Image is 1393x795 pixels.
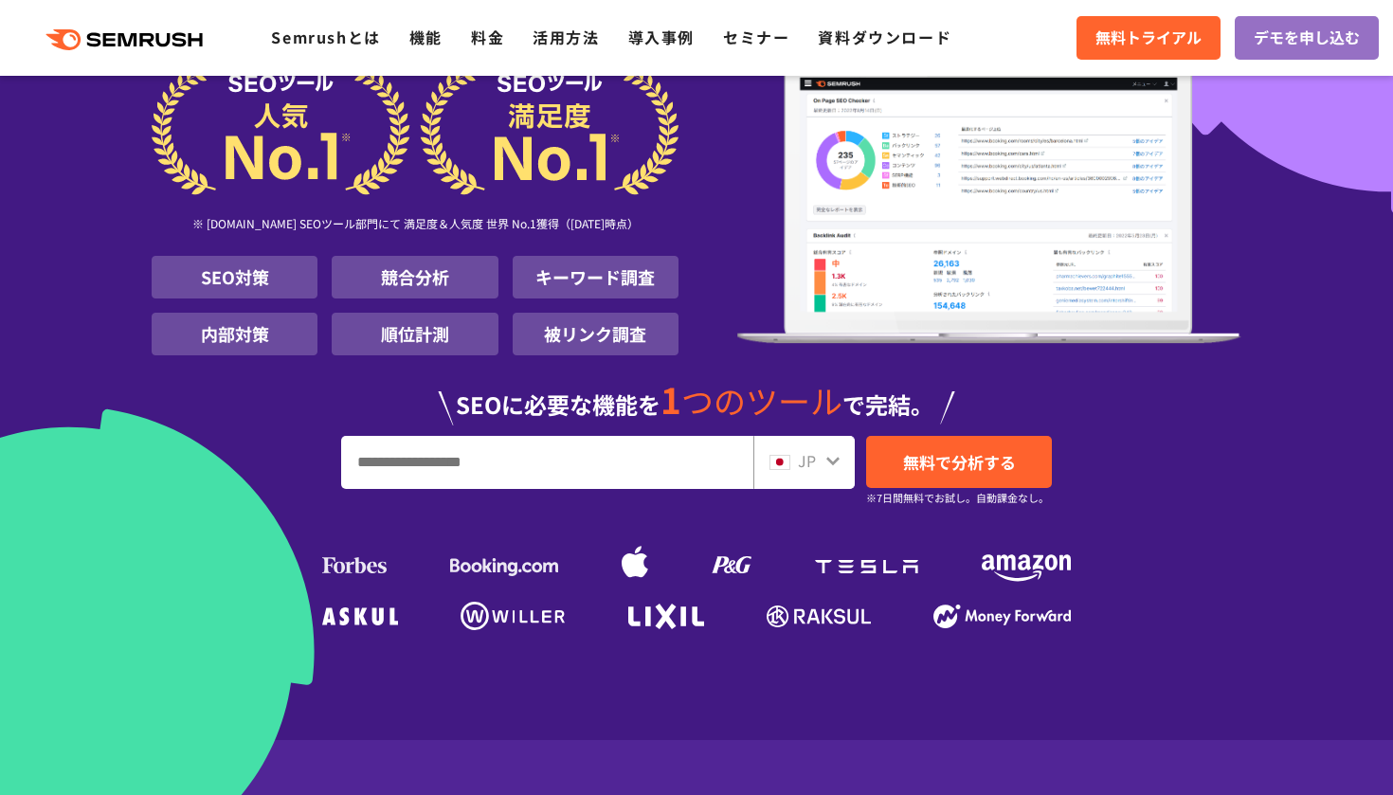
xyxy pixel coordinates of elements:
[152,363,1241,425] div: SEOに必要な機能を
[1235,16,1379,60] a: デモを申し込む
[409,26,443,48] a: 機能
[471,26,504,48] a: 料金
[660,373,681,425] span: 1
[152,256,317,298] li: SEO対策
[866,489,1049,507] small: ※7日間無料でお試し。自動課金なし。
[903,450,1016,474] span: 無料で分析する
[866,436,1052,488] a: 無料で分析する
[842,388,933,421] span: で完結。
[818,26,951,48] a: 資料ダウンロード
[332,256,497,298] li: 競合分析
[1076,16,1221,60] a: 無料トライアル
[342,437,752,488] input: URL、キーワードを入力してください
[332,313,497,355] li: 順位計測
[271,26,380,48] a: Semrushとは
[152,195,678,256] div: ※ [DOMAIN_NAME] SEOツール部門にて 満足度＆人気度 世界 No.1獲得（[DATE]時点）
[513,313,678,355] li: 被リンク調査
[798,449,816,472] span: JP
[723,26,789,48] a: セミナー
[1095,26,1202,50] span: 無料トライアル
[533,26,599,48] a: 活用方法
[681,377,842,424] span: つのツール
[513,256,678,298] li: キーワード調査
[628,26,695,48] a: 導入事例
[1254,26,1360,50] span: デモを申し込む
[152,313,317,355] li: 内部対策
